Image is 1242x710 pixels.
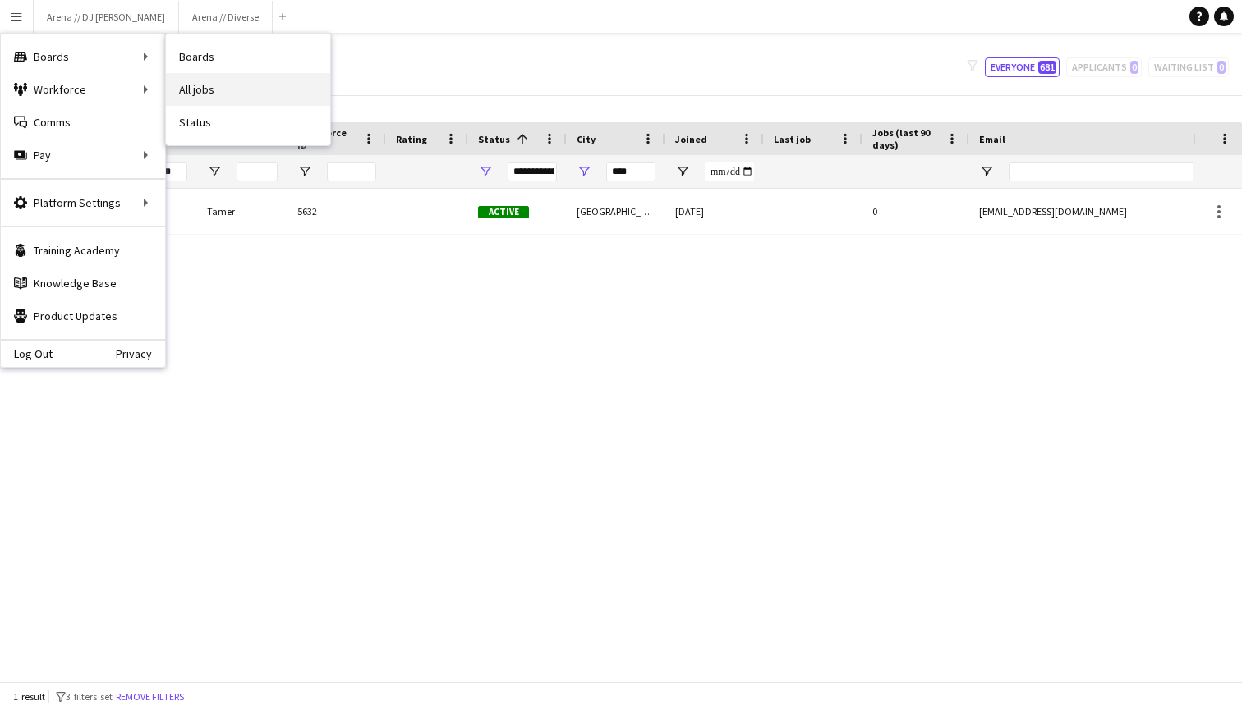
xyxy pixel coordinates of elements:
span: City [577,133,596,145]
span: 3 filters set [66,690,113,703]
input: City Filter Input [606,162,655,181]
span: Active [478,206,529,218]
button: Arena // DJ [PERSON_NAME] [34,1,179,33]
a: Knowledge Base [1,267,165,300]
div: Platform Settings [1,186,165,219]
div: 0 [862,189,969,234]
button: Open Filter Menu [297,164,312,179]
button: Open Filter Menu [675,164,690,179]
a: Product Updates [1,300,165,332]
div: [DATE] [665,189,764,234]
a: Training Academy [1,234,165,267]
a: All jobs [166,73,330,106]
a: Boards [166,40,330,73]
button: Open Filter Menu [979,164,994,179]
span: Email [979,133,1005,145]
input: Joined Filter Input [705,162,754,181]
div: [GEOGRAPHIC_DATA] [567,189,665,234]
div: Workforce [1,73,165,106]
div: Boards [1,40,165,73]
div: Pay [1,139,165,172]
span: 681 [1038,61,1056,74]
button: Arena // Diverse [179,1,273,33]
span: Jobs (last 90 days) [872,126,940,151]
a: Status [166,106,330,139]
button: Open Filter Menu [577,164,591,179]
button: Remove filters [113,688,187,706]
button: Open Filter Menu [207,164,222,179]
span: Rating [396,133,427,145]
input: First Name Filter Input [146,162,187,181]
span: Last job [774,133,811,145]
input: Last Name Filter Input [237,162,278,181]
a: Comms [1,106,165,139]
button: Everyone681 [985,57,1060,77]
input: Workforce ID Filter Input [327,162,376,181]
span: Joined [675,133,707,145]
a: Privacy [116,347,165,360]
a: Log Out [1,347,53,360]
div: Tamer [197,189,287,234]
button: Open Filter Menu [478,164,493,179]
span: Status [478,133,510,145]
div: 5632 [287,189,386,234]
